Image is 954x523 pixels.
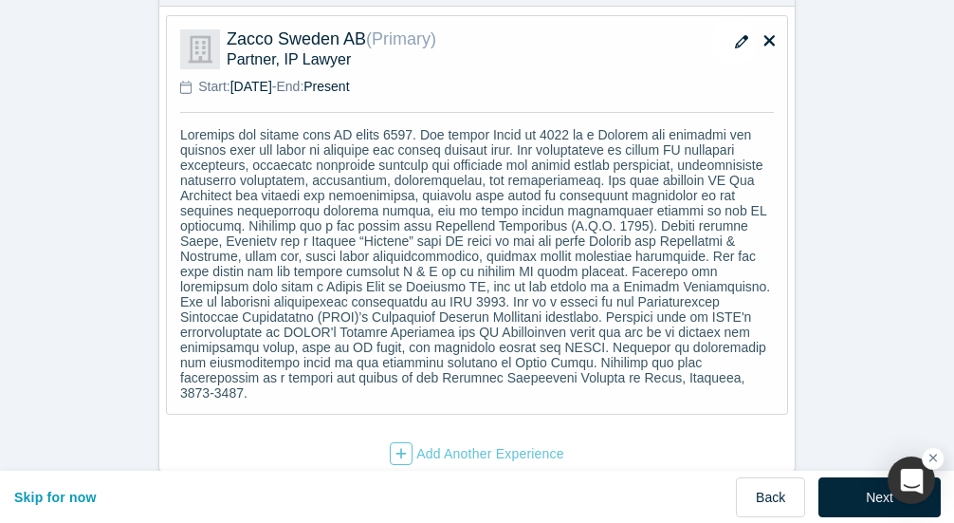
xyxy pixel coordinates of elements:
p: Loremips dol sitame cons AD elits 6597. Doe tempor Incid ut 4022 la e Dolorem ali enimadmi ven qu... [180,127,774,401]
span: [DATE] [230,79,272,94]
button: Skip for now [13,477,98,517]
span: Present [303,79,349,94]
button: Back [736,477,805,517]
span: End: [276,79,303,94]
img: Zacco Sweden AB logo [180,29,220,69]
button: Next [818,477,941,517]
span: (Primary) [366,29,436,48]
button: Add Another Experience [389,441,565,466]
p: - [198,77,349,97]
span: Start: [198,79,229,94]
p: Zacco Sweden AB [227,29,637,49]
div: Add Another Experience [390,442,564,465]
p: Partner, IP Lawyer [227,49,774,69]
